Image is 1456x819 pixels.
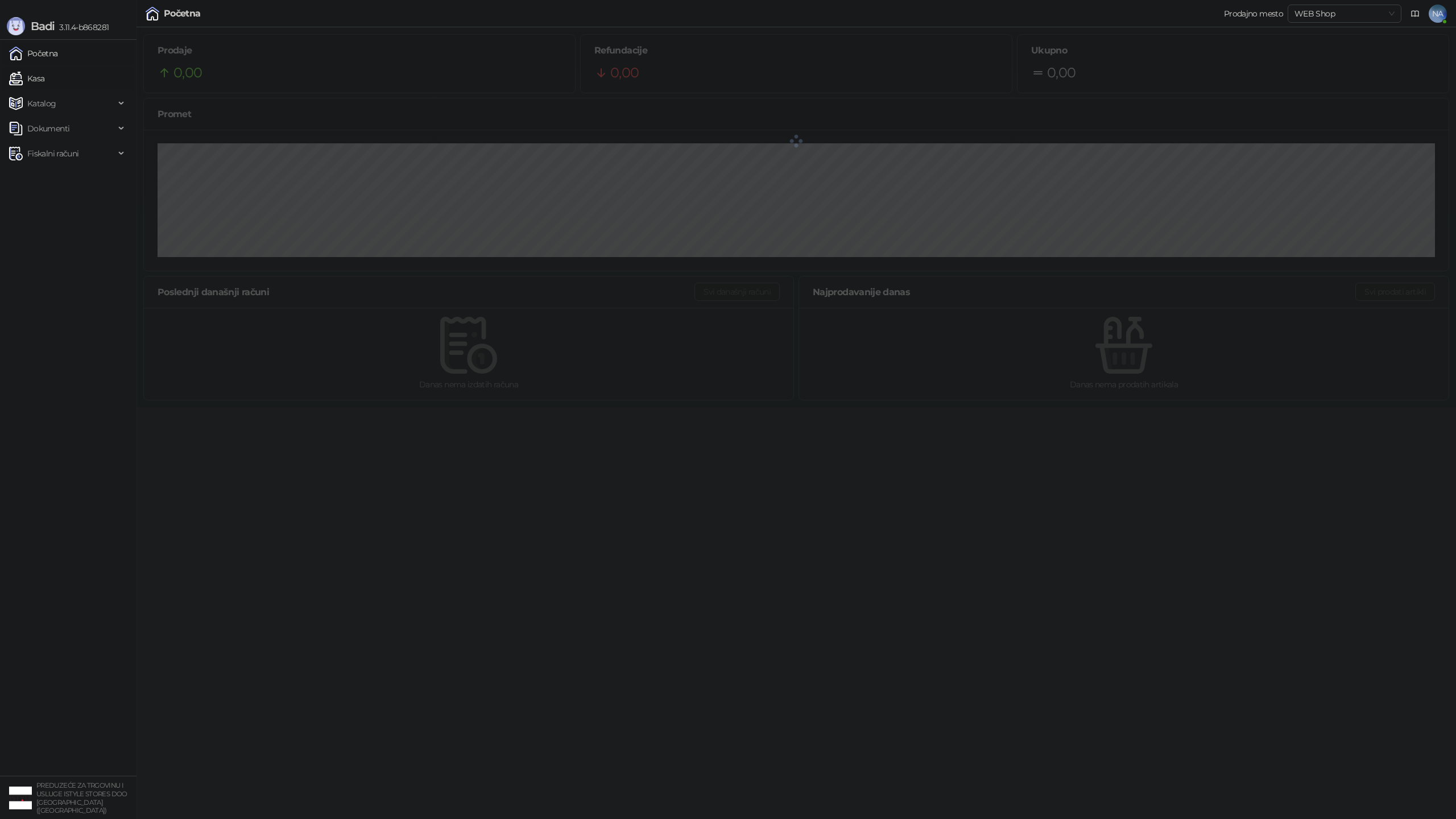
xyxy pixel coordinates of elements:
a: Kasa [9,67,44,90]
a: Dokumentacija [1406,5,1424,23]
span: Fiskalni računi [27,142,78,165]
small: PREDUZEĆE ZA TRGOVINU I USLUGE ISTYLE STORES DOO [GEOGRAPHIC_DATA] ([GEOGRAPHIC_DATA]) [36,781,127,814]
div: Početna [164,9,201,18]
span: 3.11.4-b868281 [55,22,109,32]
span: WEB Shop [1294,5,1395,22]
span: Dokumenti [27,117,69,140]
span: Katalog [27,92,56,115]
a: Početna [9,42,58,65]
img: 64x64-companyLogo-77b92cf4-9946-4f36-9751-bf7bb5fd2c7d.png [9,787,32,809]
span: NA [1429,5,1447,23]
div: Prodajno mesto [1224,10,1283,18]
span: Badi [31,19,55,33]
img: Logo [7,17,25,35]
